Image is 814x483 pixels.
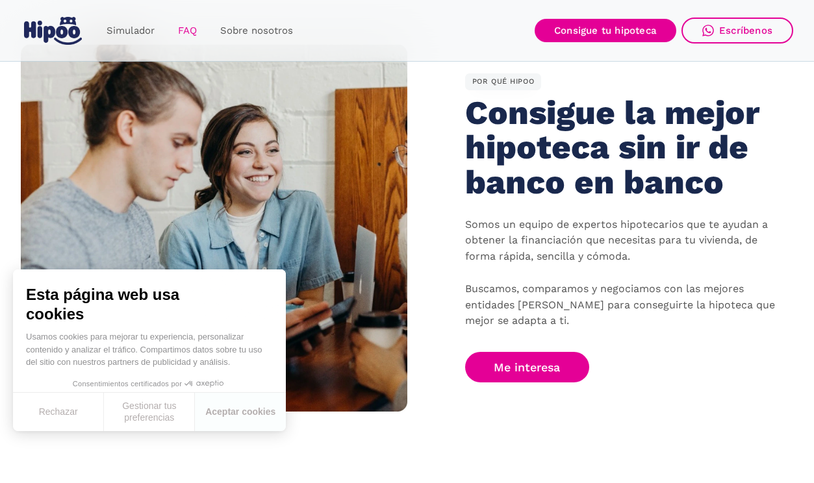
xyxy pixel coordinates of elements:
[719,25,772,36] div: Escríbenos
[95,18,166,43] a: Simulador
[166,18,209,43] a: FAQ
[209,18,305,43] a: Sobre nosotros
[465,352,590,382] a: Me interesa
[465,217,777,330] p: Somos un equipo de expertos hipotecarios que te ayudan a obtener la financiación que necesitas pa...
[465,95,765,200] h2: Consigue la mejor hipoteca sin ir de banco en banco
[681,18,793,43] a: Escríbenos
[21,12,84,50] a: home
[465,73,542,90] div: POR QUÉ HIPOO
[535,19,676,42] a: Consigue tu hipoteca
